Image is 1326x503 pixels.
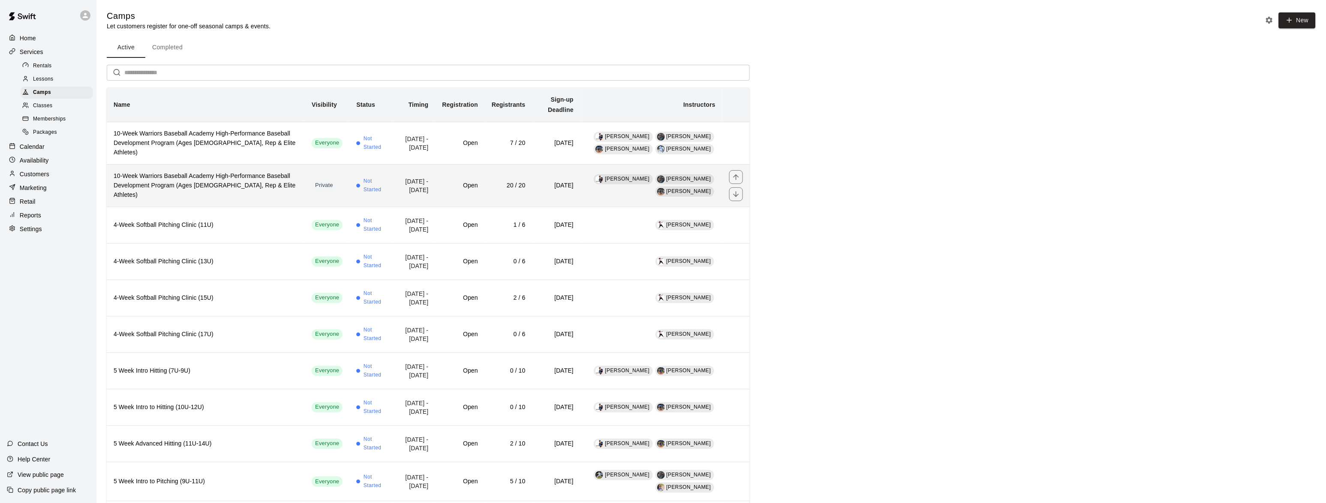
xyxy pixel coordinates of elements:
[21,86,96,99] a: Camps
[312,139,343,147] span: Everyone
[21,113,93,125] div: Memberships
[107,37,145,58] button: Active
[393,425,436,462] td: [DATE] - [DATE]
[657,258,665,265] div: Dawn Bodrug
[20,34,36,42] p: Home
[657,440,665,448] img: Josh Cossitt
[667,404,711,410] span: [PERSON_NAME]
[7,223,90,235] a: Settings
[20,170,49,178] p: Customers
[107,22,271,30] p: Let customers register for one-off seasonal camps & events.
[657,133,665,141] div: Grayden Stauffer
[1263,14,1276,27] button: Camp settings
[18,440,48,448] p: Contact Us
[605,367,649,373] span: [PERSON_NAME]
[145,37,189,58] button: Completed
[33,62,52,70] span: Rentals
[364,253,386,270] span: Not Started
[492,257,526,266] h6: 0 / 6
[657,484,665,491] div: Liam Devine
[114,293,298,303] h6: 4-Week Softball Pitching Clinic (15U)
[595,145,603,153] div: Josh Cossitt
[21,73,93,85] div: Lessons
[7,154,90,167] a: Availability
[312,221,343,229] span: Everyone
[1276,16,1316,24] a: New
[657,471,665,479] div: Grayden Stauffer
[605,472,649,478] span: [PERSON_NAME]
[595,133,603,141] img: Phillip Jankulovski
[667,258,711,264] span: [PERSON_NAME]
[7,45,90,58] a: Services
[657,367,665,375] img: Josh Cossitt
[312,366,343,376] div: This service is visible to all of your customers
[364,177,386,194] span: Not Started
[20,225,42,233] p: Settings
[595,404,603,411] img: Phillip Jankulovski
[595,175,603,183] img: Phillip Jankulovski
[20,156,49,165] p: Availability
[539,220,574,230] h6: [DATE]
[605,404,649,410] span: [PERSON_NAME]
[667,222,711,228] span: [PERSON_NAME]
[33,115,66,123] span: Memberships
[657,188,665,196] img: Josh Cossitt
[7,140,90,153] a: Calendar
[667,367,711,373] span: [PERSON_NAME]
[114,172,298,200] h6: 10-Week Warriors Baseball Academy High-Performance Baseball Development Program (Ages [DEMOGRAPHI...
[21,72,96,86] a: Lessons
[364,399,386,416] span: Not Started
[7,32,90,45] a: Home
[393,207,436,243] td: [DATE] - [DATE]
[667,295,711,301] span: [PERSON_NAME]
[312,256,343,267] div: This service is visible to all of your customers
[312,476,343,487] div: This service is visible to all of your customers
[21,99,96,113] a: Classes
[605,146,649,152] span: [PERSON_NAME]
[393,316,436,352] td: [DATE] - [DATE]
[312,403,343,411] span: Everyone
[595,440,603,448] img: Phillip Jankulovski
[21,60,93,72] div: Rentals
[364,217,386,234] span: Not Started
[312,257,343,265] span: Everyone
[442,439,478,449] h6: Open
[595,367,603,375] img: Phillip Jankulovski
[21,59,96,72] a: Rentals
[442,220,478,230] h6: Open
[667,472,711,478] span: [PERSON_NAME]
[7,181,90,194] a: Marketing
[492,181,526,190] h6: 20 / 20
[312,329,343,340] div: This service is visible to all of your customers
[114,366,298,376] h6: 5 Week Intro Hitting (7U-9U)
[364,289,386,307] span: Not Started
[312,294,343,302] span: Everyone
[657,404,665,411] img: Josh Cossitt
[7,168,90,181] div: Customers
[21,87,93,99] div: Camps
[33,88,51,97] span: Camps
[442,403,478,412] h6: Open
[539,330,574,339] h6: [DATE]
[312,330,343,338] span: Everyone
[114,477,298,486] h6: 5 Week Intro to Pitching (9U-11U)
[21,100,93,112] div: Classes
[683,101,716,108] b: Instructors
[442,293,478,303] h6: Open
[114,101,130,108] b: Name
[20,211,41,220] p: Reports
[20,48,43,56] p: Services
[33,102,52,110] span: Classes
[605,176,649,182] span: [PERSON_NAME]
[595,471,603,479] img: Rylan Pranger
[312,293,343,303] div: This service is visible to all of your customers
[356,101,375,108] b: Status
[657,175,665,183] div: Grayden Stauffer
[393,122,436,164] td: [DATE] - [DATE]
